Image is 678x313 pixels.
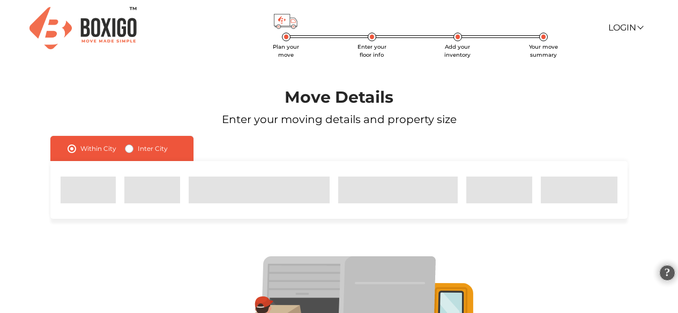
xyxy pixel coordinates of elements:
p: Enter your moving details and property size [27,111,651,127]
span: Open PowerChat [659,265,675,281]
a: Login [608,22,643,33]
span: Plan your move [273,43,299,58]
label: Within City [80,142,116,155]
label: Inter City [138,142,168,155]
h1: Move Details [27,88,651,107]
span: Enter your floor info [357,43,386,58]
span: Your move summary [529,43,558,58]
span: Add your inventory [444,43,471,58]
img: Boxigo [29,7,137,49]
